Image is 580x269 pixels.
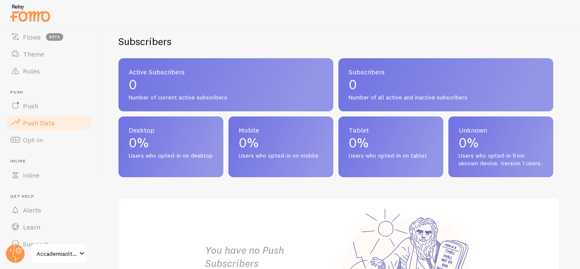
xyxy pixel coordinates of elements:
p: 0% [239,136,323,150]
a: Alerts [5,201,93,218]
a: Push Data [5,114,93,131]
span: Alerts [23,206,41,214]
img: fomo-relay-logo-orange.svg [9,2,51,24]
span: Accademiaoltrelalezione [37,249,77,259]
span: Users who opted-in from uknown device. Version 1 users. [459,152,543,167]
span: Inline [23,171,39,179]
span: Rules [23,67,40,75]
p: 0% [129,136,213,150]
span: Theme [23,50,44,58]
span: Push Data [23,119,55,127]
span: Subscribers [349,68,543,75]
span: Tablet [349,127,433,133]
a: Flows beta [5,28,93,45]
a: Accademiaoltrelalezione [31,244,88,264]
span: Push [10,90,93,95]
span: Learn [23,223,40,231]
a: Support [5,235,93,252]
span: Flows [23,33,41,41]
span: Inline [10,159,93,164]
p: 0% [459,136,543,150]
a: Opt-In [5,131,93,148]
a: Theme [5,45,93,62]
span: Desktop [129,127,213,133]
span: Users who opted-in on tablet [349,152,433,160]
span: Active Subscribers [129,68,323,75]
span: Number of current active subscribers [129,94,323,102]
span: Users who opted-in on mobile [239,152,323,160]
h2: Subscribers [118,35,172,48]
span: Users who opted-in on desktop [129,152,213,160]
span: Number of all active and inactive subscribers [349,94,543,102]
a: Rules [5,62,93,79]
a: Inline [5,167,93,184]
span: Unknown [459,127,543,133]
p: 0% [349,136,433,150]
a: Learn [5,218,93,235]
span: Get Help [10,194,93,199]
p: 0 [349,78,543,91]
p: 0 [129,78,323,91]
span: Push [23,102,38,110]
a: Push [5,97,93,114]
span: Opt-In [23,136,43,144]
span: beta [46,33,63,41]
span: Mobile [239,127,323,133]
span: Support [23,240,48,248]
